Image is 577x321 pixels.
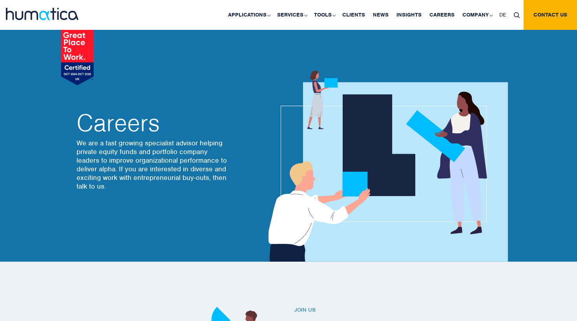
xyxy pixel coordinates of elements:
[514,12,520,18] img: search_icon
[499,11,506,18] span: DE
[294,307,506,314] h6: Join us
[6,8,79,20] img: logo
[261,71,508,262] img: about_banner1
[77,111,230,135] h2: Careers
[77,139,230,191] p: We are a fast growing specialist advisor helping private equity funds and portfolio company leade...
